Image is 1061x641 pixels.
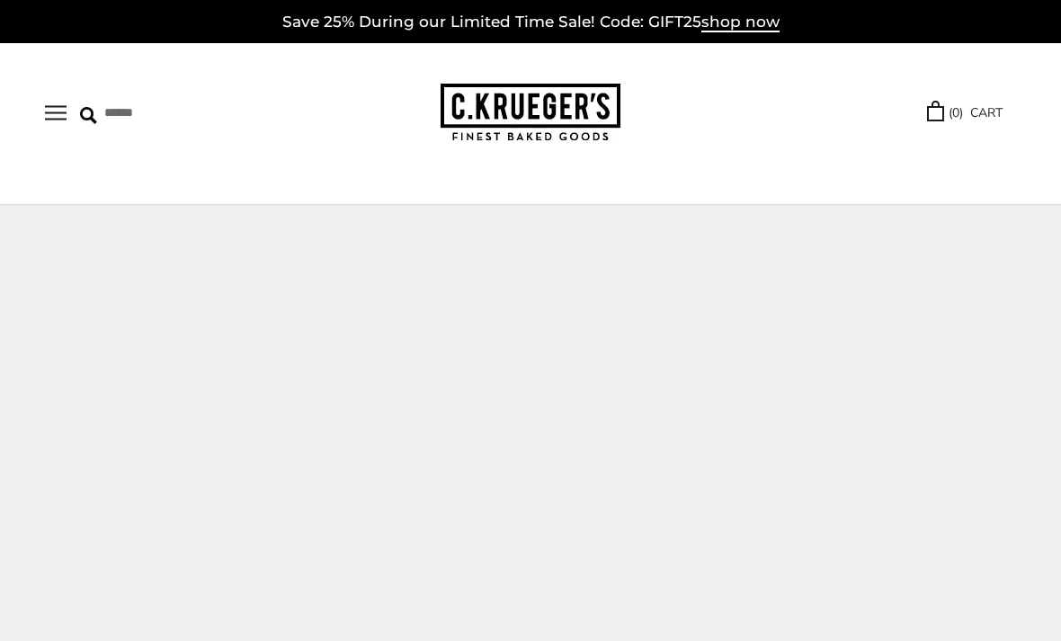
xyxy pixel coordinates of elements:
input: Search [80,99,280,127]
img: Search [80,107,97,124]
img: C.KRUEGER'S [441,84,620,142]
button: Open navigation [45,105,67,120]
a: Save 25% During our Limited Time Sale! Code: GIFT25shop now [282,13,780,32]
a: (0) CART [927,102,1003,123]
span: shop now [701,13,780,32]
